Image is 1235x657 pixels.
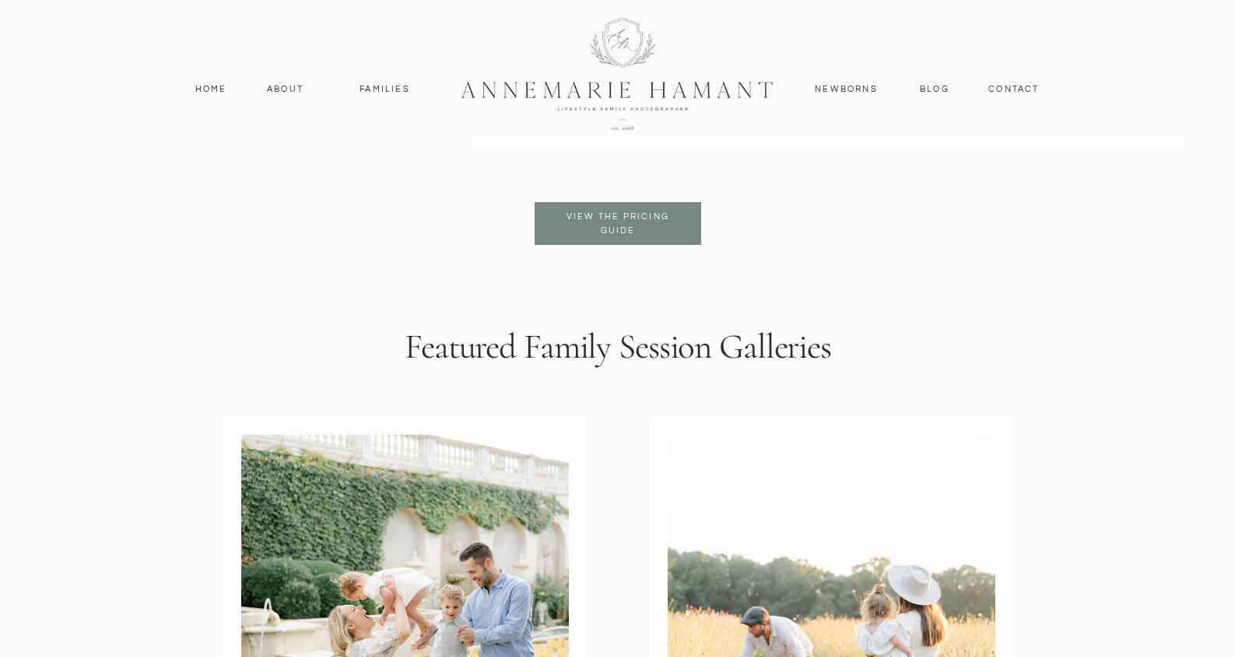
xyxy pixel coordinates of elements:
[555,210,682,238] a: View the pricing guide
[350,82,420,96] a: Families
[917,82,953,96] a: Blog
[338,326,899,376] h3: Featured Family Session Galleries
[263,82,308,96] a: About
[188,82,234,96] a: Home
[809,82,884,96] a: Newborns
[981,82,1048,96] a: contact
